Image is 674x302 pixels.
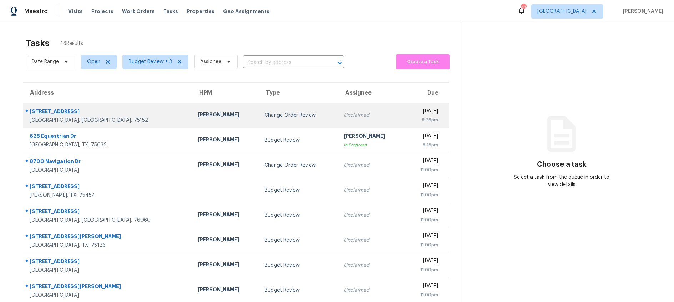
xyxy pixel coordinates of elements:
div: 11:00pm [411,216,438,223]
div: [GEOGRAPHIC_DATA], [GEOGRAPHIC_DATA], 75152 [30,117,186,124]
div: [PERSON_NAME] [198,211,253,220]
div: [DATE] [411,182,438,191]
span: Assignee [200,58,221,65]
span: Open [87,58,100,65]
div: [STREET_ADDRESS] [30,183,186,192]
div: [GEOGRAPHIC_DATA], TX, 75032 [30,141,186,149]
div: [PERSON_NAME], TX, 75454 [30,192,186,199]
div: Budget Review [265,187,332,194]
span: Budget Review + 3 [129,58,172,65]
h2: Tasks [26,40,50,47]
span: [PERSON_NAME] [620,8,663,15]
div: Unclaimed [344,262,399,269]
div: [DATE] [411,282,438,291]
div: [PERSON_NAME] [198,236,253,245]
div: [DATE] [411,132,438,141]
div: Unclaimed [344,162,399,169]
div: Budget Review [265,237,332,244]
div: Budget Review [265,212,332,219]
div: [STREET_ADDRESS] [30,208,186,217]
input: Search by address [243,57,324,68]
div: Unclaimed [344,237,399,244]
div: 11:00pm [411,191,438,198]
div: In Progress [344,141,399,149]
span: Geo Assignments [223,8,270,15]
span: Properties [187,8,215,15]
span: 16 Results [61,40,83,47]
div: [PERSON_NAME] [198,136,253,145]
button: Open [335,58,345,68]
span: Maestro [24,8,48,15]
div: [PERSON_NAME] [198,286,253,295]
div: Unclaimed [344,112,399,119]
div: Budget Review [265,262,332,269]
th: Type [259,83,338,103]
div: [GEOGRAPHIC_DATA] [30,292,186,299]
div: Budget Review [265,137,332,144]
div: Unclaimed [344,287,399,294]
div: 8:16pm [411,141,438,149]
div: 11:00pm [411,166,438,173]
th: HPM [192,83,259,103]
div: [STREET_ADDRESS] [30,258,186,267]
span: Projects [91,8,114,15]
div: [STREET_ADDRESS][PERSON_NAME] [30,283,186,292]
div: [DATE] [411,232,438,241]
span: Date Range [32,58,59,65]
div: 11:00pm [411,241,438,248]
div: 628 Equestrian Dr [30,132,186,141]
div: [PERSON_NAME] [198,111,253,120]
span: [GEOGRAPHIC_DATA] [537,8,587,15]
button: Create a Task [396,54,450,69]
div: 5:26pm [411,116,438,124]
div: [GEOGRAPHIC_DATA] [30,167,186,174]
span: Work Orders [122,8,155,15]
div: Change Order Review [265,162,332,169]
div: Select a task from the queue in order to view details [511,174,612,188]
h3: Choose a task [537,161,587,168]
div: [DATE] [411,107,438,116]
div: 11:00pm [411,266,438,273]
th: Due [405,83,449,103]
div: [DATE] [411,157,438,166]
span: Create a Task [399,58,446,66]
div: [GEOGRAPHIC_DATA], [GEOGRAPHIC_DATA], 76060 [30,217,186,224]
div: [GEOGRAPHIC_DATA], TX, 75126 [30,242,186,249]
div: [GEOGRAPHIC_DATA] [30,267,186,274]
div: 8700 Navigation Dr [30,158,186,167]
div: [PERSON_NAME] [344,132,399,141]
span: Tasks [163,9,178,14]
th: Address [23,83,192,103]
span: Visits [68,8,83,15]
div: [PERSON_NAME] [198,161,253,170]
div: [STREET_ADDRESS][PERSON_NAME] [30,233,186,242]
div: Unclaimed [344,187,399,194]
div: 11:00pm [411,291,438,298]
div: Unclaimed [344,212,399,219]
div: 43 [521,4,526,11]
th: Assignee [338,83,405,103]
div: [DATE] [411,207,438,216]
div: Budget Review [265,287,332,294]
div: Change Order Review [265,112,332,119]
div: [STREET_ADDRESS] [30,108,186,117]
div: [DATE] [411,257,438,266]
div: [PERSON_NAME] [198,261,253,270]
